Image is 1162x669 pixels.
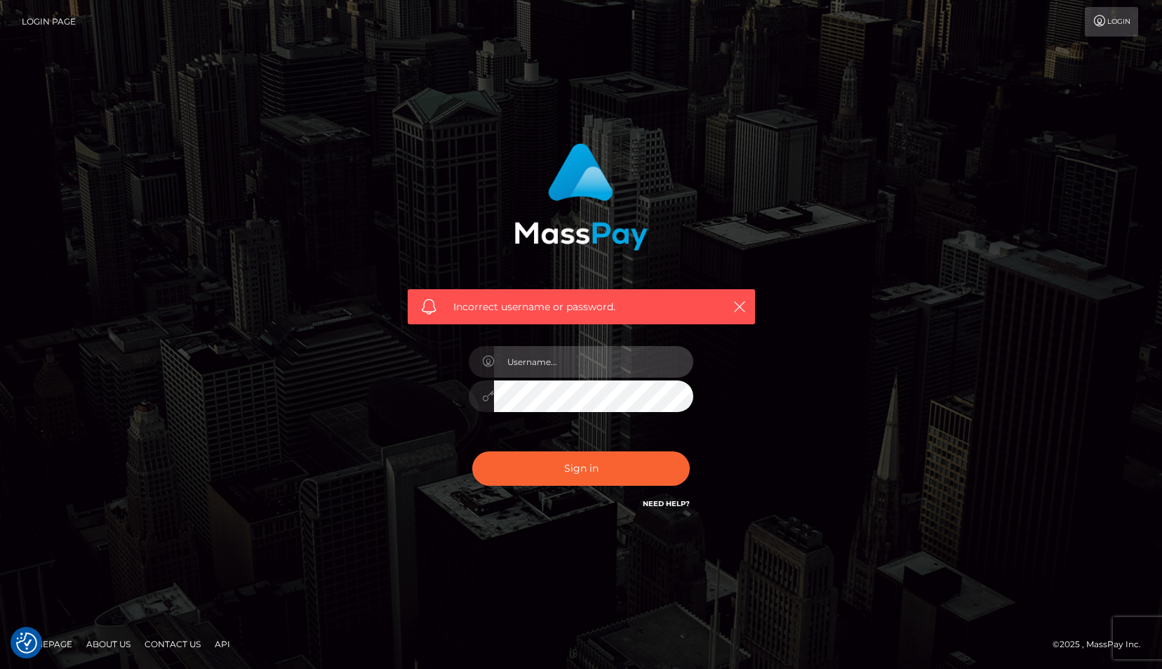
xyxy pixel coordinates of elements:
img: Revisit consent button [16,632,37,654]
div: © 2025 , MassPay Inc. [1053,637,1151,652]
a: API [209,633,236,655]
button: Sign in [472,451,690,486]
a: About Us [81,633,136,655]
a: Homepage [15,633,78,655]
input: Username... [494,346,693,378]
a: Login [1085,7,1138,37]
button: Consent Preferences [16,632,37,654]
a: Need Help? [643,499,690,508]
span: Incorrect username or password. [453,300,709,314]
a: Login Page [22,7,76,37]
a: Contact Us [139,633,206,655]
img: MassPay Login [514,143,648,251]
